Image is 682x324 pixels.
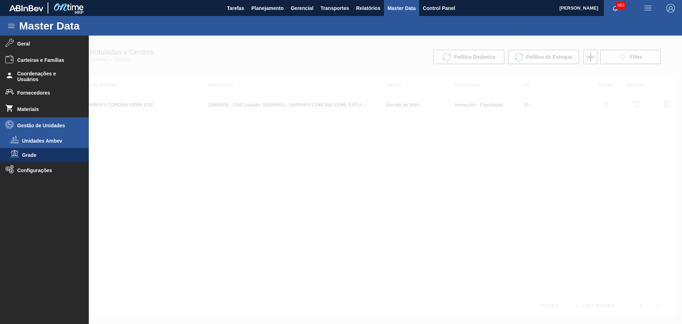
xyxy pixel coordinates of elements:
span: Fornecedores [17,90,76,96]
span: Unidades Ambev [22,138,77,144]
span: Configurações [17,168,76,173]
img: userActions [644,4,652,12]
span: Carteiras e Famílias [17,57,76,63]
h1: Master Data [19,22,145,30]
span: Grade [22,152,77,158]
button: Notificações [604,3,627,13]
img: Logout [666,4,675,12]
span: Tarefas [227,4,244,12]
span: Geral [17,41,76,47]
span: Coordenações e Usuários [17,71,76,82]
span: Transportes [320,4,349,12]
img: TNhmsLtSVTkK8tSr43FrP2fwEKptu5GPRR3wAAAABJRU5ErkJggg== [9,5,43,11]
span: Planejamento [251,4,283,12]
span: Gerencial [291,4,313,12]
span: Materiais [17,106,76,112]
span: Gestão de Unidades [17,123,76,128]
span: Control Panel [423,4,455,12]
span: Master Data [388,4,416,12]
span: 483 [616,1,626,9]
span: Relatórios [356,4,380,12]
